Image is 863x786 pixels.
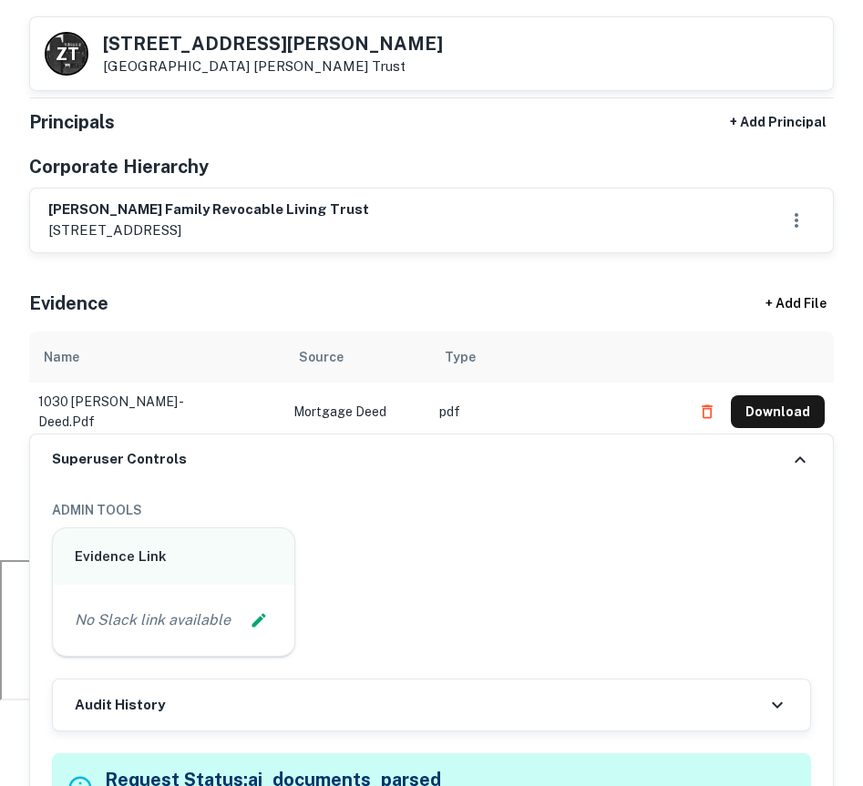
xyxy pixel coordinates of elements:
[445,346,476,368] div: Type
[731,395,825,428] button: Download
[29,332,834,434] div: scrollable content
[691,397,724,426] button: Delete file
[56,42,77,66] p: Z T
[48,219,369,241] p: [STREET_ADDRESS]
[284,383,430,441] td: Mortgage Deed
[253,58,406,74] a: [PERSON_NAME] Trust
[299,346,344,368] div: Source
[52,449,187,470] h6: Superuser Controls
[75,609,231,631] p: No Slack link available
[75,695,165,716] h6: Audit History
[723,106,834,138] button: + Add Principal
[772,640,863,728] iframe: Chat Widget
[29,290,108,317] h5: Evidence
[245,607,272,634] button: Edit Slack Link
[430,332,682,383] th: Type
[44,346,79,368] div: Name
[103,58,443,75] p: [GEOGRAPHIC_DATA]
[103,35,443,53] h5: [STREET_ADDRESS][PERSON_NAME]
[430,383,682,441] td: pdf
[284,332,430,383] th: Source
[29,332,284,383] th: Name
[29,153,209,180] h5: Corporate Hierarchy
[29,383,284,441] td: 1030 [PERSON_NAME] - deed.pdf
[75,546,272,567] h6: Evidence Link
[52,500,811,520] h6: ADMIN TOOLS
[29,108,115,136] h5: Principals
[48,199,369,220] h6: [PERSON_NAME] family revocable living trust
[732,288,859,321] div: + Add File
